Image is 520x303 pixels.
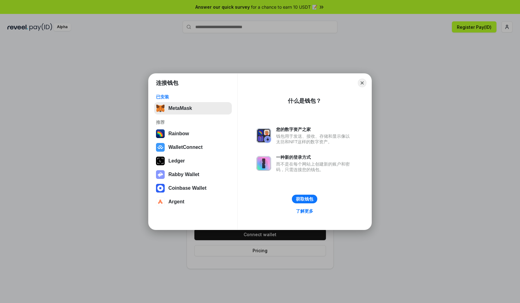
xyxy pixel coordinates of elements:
[168,131,189,136] div: Rainbow
[154,102,232,115] button: MetaMask
[156,104,165,113] img: svg+xml,%3Csvg%20fill%3D%22none%22%20height%3D%2233%22%20viewBox%3D%220%200%2035%2033%22%20width%...
[154,128,232,140] button: Rainbow
[156,119,230,125] div: 推荐
[358,79,366,87] button: Close
[156,197,165,206] img: svg+xml,%3Csvg%20width%3D%2228%22%20height%3D%2228%22%20viewBox%3D%220%200%2028%2028%22%20fill%3D...
[168,158,185,164] div: Ledger
[156,170,165,179] img: svg+xml,%3Csvg%20xmlns%3D%22http%3A%2F%2Fwww.w3.org%2F2000%2Fsvg%22%20fill%3D%22none%22%20viewBox...
[168,185,206,191] div: Coinbase Wallet
[256,156,271,171] img: svg+xml,%3Csvg%20xmlns%3D%22http%3A%2F%2Fwww.w3.org%2F2000%2Fsvg%22%20fill%3D%22none%22%20viewBox...
[292,195,317,203] button: 获取钱包
[154,196,232,208] button: Argent
[276,127,353,132] div: 您的数字资产之家
[168,145,203,150] div: WalletConnect
[296,196,313,202] div: 获取钱包
[154,141,232,154] button: WalletConnect
[292,207,317,215] a: 了解更多
[168,106,192,111] div: MetaMask
[156,184,165,193] img: svg+xml,%3Csvg%20width%3D%2228%22%20height%3D%2228%22%20viewBox%3D%220%200%2028%2028%22%20fill%3D...
[154,168,232,181] button: Rabby Wallet
[156,157,165,165] img: svg+xml,%3Csvg%20xmlns%3D%22http%3A%2F%2Fwww.w3.org%2F2000%2Fsvg%22%20width%3D%2228%22%20height%3...
[168,199,184,205] div: Argent
[156,129,165,138] img: svg+xml,%3Csvg%20width%3D%22120%22%20height%3D%22120%22%20viewBox%3D%220%200%20120%20120%22%20fil...
[154,182,232,194] button: Coinbase Wallet
[276,133,353,145] div: 钱包用于发送、接收、存储和显示像以太坊和NFT这样的数字资产。
[296,208,313,214] div: 了解更多
[276,161,353,172] div: 而不是在每个网站上创建新的账户和密码，只需连接您的钱包。
[276,154,353,160] div: 一种新的登录方式
[156,79,178,87] h1: 连接钱包
[256,128,271,143] img: svg+xml,%3Csvg%20xmlns%3D%22http%3A%2F%2Fwww.w3.org%2F2000%2Fsvg%22%20fill%3D%22none%22%20viewBox...
[154,155,232,167] button: Ledger
[156,143,165,152] img: svg+xml,%3Csvg%20width%3D%2228%22%20height%3D%2228%22%20viewBox%3D%220%200%2028%2028%22%20fill%3D...
[156,94,230,100] div: 已安装
[168,172,199,177] div: Rabby Wallet
[288,97,321,105] div: 什么是钱包？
